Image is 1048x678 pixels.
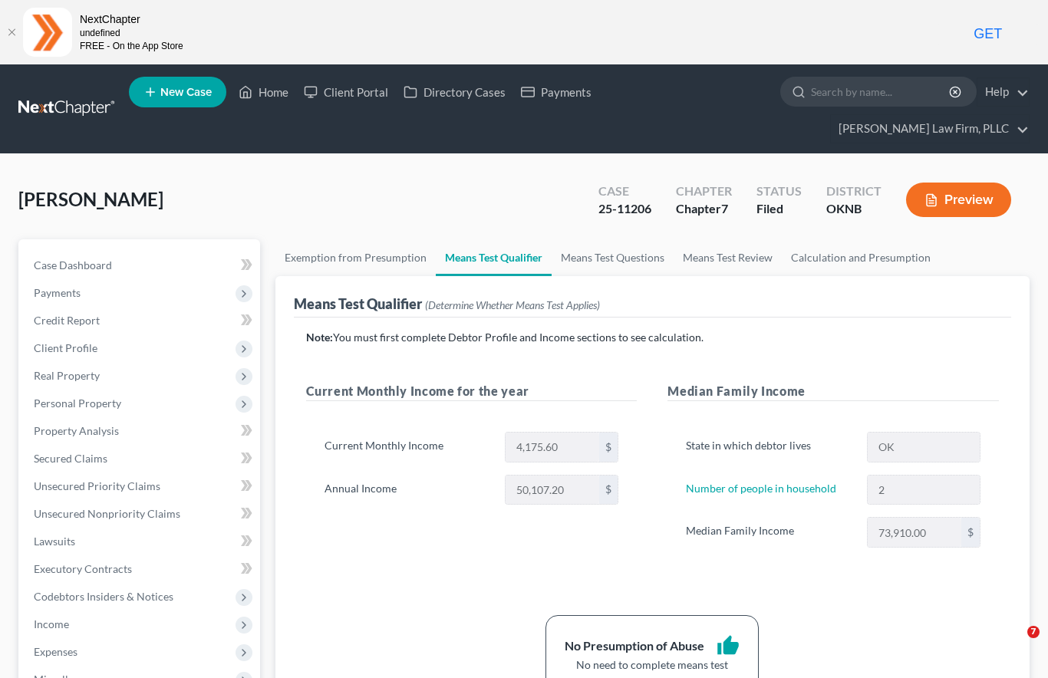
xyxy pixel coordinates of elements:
a: Unsecured Priority Claims [21,472,260,500]
a: Unsecured Nonpriority Claims [21,500,260,528]
div: NextChapter [80,12,183,27]
div: OKNB [826,200,882,218]
a: Payments [513,78,599,106]
span: [PERSON_NAME] [18,188,163,210]
span: Expenses [34,645,77,658]
div: Case [598,183,651,200]
a: Number of people in household [686,482,836,495]
input: Search by name... [811,77,951,106]
div: $ [599,433,618,462]
iframe: Intercom live chat [996,626,1033,663]
a: Case Dashboard [21,252,260,279]
a: Help [977,78,1029,106]
input: 0.00 [506,476,599,505]
span: Lawsuits [34,535,75,548]
div: Chapter [676,183,732,200]
div: Filed [756,200,802,218]
div: No need to complete means test [565,657,740,673]
a: Directory Cases [396,78,513,106]
a: Means Test Questions [552,239,674,276]
a: Client Portal [296,78,396,106]
input: 0.00 [506,433,599,462]
a: Secured Claims [21,445,260,472]
a: Home [231,78,296,106]
span: (Determine Whether Means Test Applies) [425,298,600,311]
a: Lawsuits [21,528,260,555]
div: undefined [80,27,183,40]
a: Exemption from Presumption [275,239,436,276]
span: Unsecured Priority Claims [34,479,160,492]
span: New Case [160,87,212,98]
label: State in which debtor lives [678,432,859,462]
span: Property Analysis [34,424,119,437]
a: Executory Contracts [21,555,260,583]
span: Executory Contracts [34,562,132,575]
span: Case Dashboard [34,258,112,272]
a: Means Test Qualifier [436,239,552,276]
a: Means Test Review [674,239,782,276]
label: Annual Income [317,475,498,505]
a: Calculation and Presumption [782,239,940,276]
p: You must first complete Debtor Profile and Income sections to see calculation. [306,330,1000,345]
div: No Presumption of Abuse [565,637,704,655]
label: Current Monthly Income [317,432,498,462]
span: 7 [721,201,728,216]
span: Personal Property [34,397,121,410]
span: Real Property [34,369,100,382]
span: Unsecured Nonpriority Claims [34,507,180,520]
input: State [868,433,980,462]
a: [PERSON_NAME] Law Firm, PLLC [831,115,1029,143]
div: FREE - On the App Store [80,40,183,53]
a: Credit Report [21,307,260,334]
div: District [826,183,882,200]
a: GET [935,25,1040,44]
strong: Note: [306,331,333,344]
span: Payments [34,286,81,299]
span: GET [974,26,1002,41]
span: 7 [1027,626,1040,638]
div: Chapter [676,200,732,218]
span: Credit Report [34,314,100,327]
div: 25-11206 [598,200,651,218]
input: 0.00 [868,518,961,547]
span: Income [34,617,69,630]
label: Median Family Income [678,517,859,548]
h5: Current Monthly Income for the year [306,382,638,401]
span: Codebtors Insiders & Notices [34,590,173,603]
a: Property Analysis [21,417,260,445]
div: Status [756,183,802,200]
span: Client Profile [34,341,97,354]
div: $ [599,476,618,505]
span: Secured Claims [34,452,107,465]
button: Preview [906,183,1011,217]
div: Means Test Qualifier [294,295,600,313]
h5: Median Family Income [667,382,999,401]
input: -- [868,476,980,505]
i: thumb_up [717,634,740,657]
div: $ [961,518,980,547]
